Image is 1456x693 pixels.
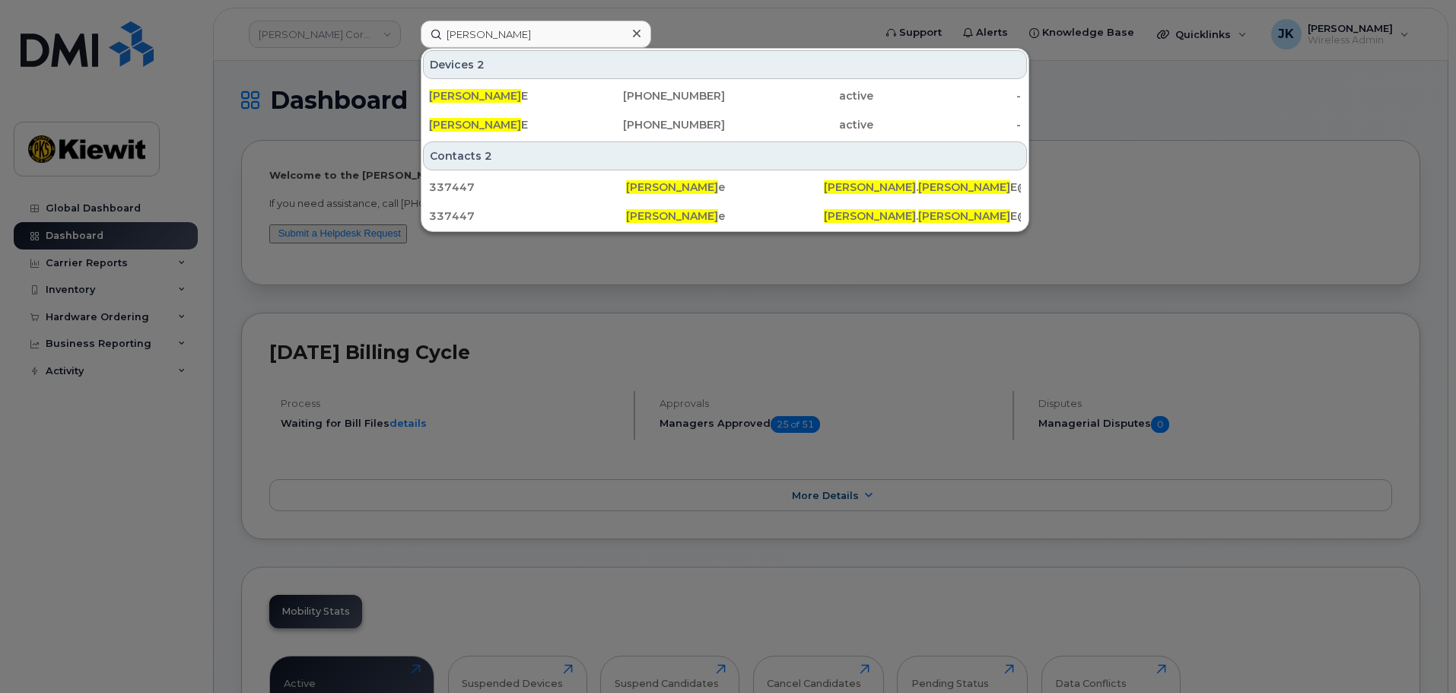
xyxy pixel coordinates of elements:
[485,148,492,164] span: 2
[1390,627,1445,682] iframe: Messenger Launcher
[477,57,485,72] span: 2
[429,208,626,224] div: 337447
[725,117,873,132] div: active
[626,180,718,194] span: [PERSON_NAME]
[725,88,873,103] div: active
[423,82,1027,110] a: [PERSON_NAME]E[PHONE_NUMBER]active-
[423,50,1027,79] div: Devices
[429,89,521,103] span: [PERSON_NAME]
[429,118,521,132] span: [PERSON_NAME]
[626,180,823,195] div: e
[423,111,1027,138] a: [PERSON_NAME]E[PHONE_NUMBER]active-
[918,209,1010,223] span: [PERSON_NAME]
[429,117,577,132] div: E
[423,202,1027,230] a: 337447[PERSON_NAME]e[PERSON_NAME].[PERSON_NAME]E@[PERSON_NAME][DOMAIN_NAME]
[577,88,726,103] div: [PHONE_NUMBER]
[423,173,1027,201] a: 337447[PERSON_NAME]e[PERSON_NAME].[PERSON_NAME]E@[PERSON_NAME][DOMAIN_NAME]
[824,208,1021,224] div: . E@[PERSON_NAME][DOMAIN_NAME]
[873,88,1022,103] div: -
[918,180,1010,194] span: [PERSON_NAME]
[626,208,823,224] div: e
[626,209,718,223] span: [PERSON_NAME]
[824,209,916,223] span: [PERSON_NAME]
[429,88,577,103] div: E
[824,180,1021,195] div: . E@[PERSON_NAME][DOMAIN_NAME]
[873,117,1022,132] div: -
[423,141,1027,170] div: Contacts
[824,180,916,194] span: [PERSON_NAME]
[429,180,626,195] div: 337447
[577,117,726,132] div: [PHONE_NUMBER]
